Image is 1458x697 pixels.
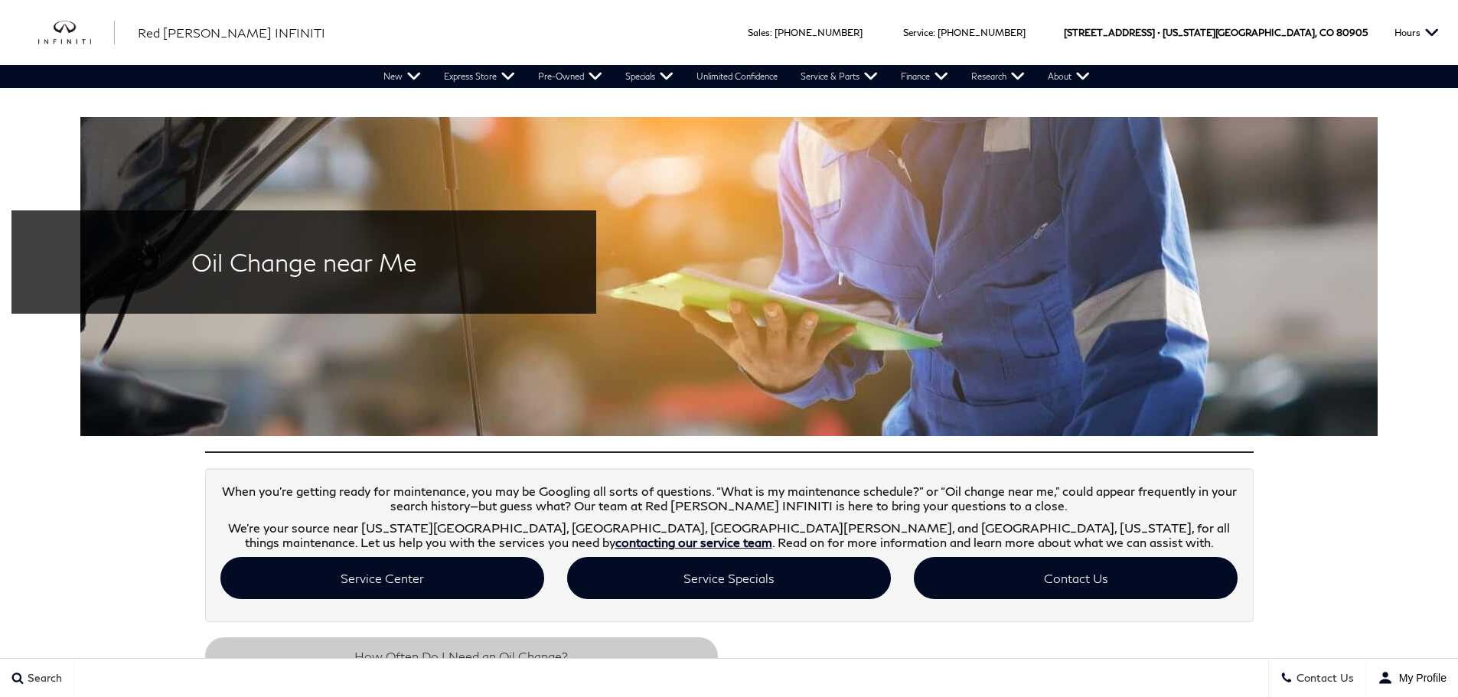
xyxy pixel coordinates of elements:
[1293,672,1354,685] span: Contact Us
[914,557,1238,599] a: Contact Us
[614,65,685,88] a: Specials
[220,557,544,599] a: Service Center
[685,65,789,88] a: Unlimited Confidence
[1393,672,1447,684] span: My Profile
[903,27,933,38] span: Service
[372,65,1101,88] nav: Main Navigation
[205,637,718,675] a: How Often Do I Need an Oil Change?
[38,21,115,45] img: INFINITI
[770,27,772,38] span: :
[775,27,863,38] a: [PHONE_NUMBER]
[34,249,573,275] h2: Oil Change near Me
[933,27,935,38] span: :
[138,24,325,42] a: Red [PERSON_NAME] INFINITI
[789,65,889,88] a: Service & Parts
[220,520,1238,549] p: We’re your source near [US_STATE][GEOGRAPHIC_DATA], [GEOGRAPHIC_DATA], [GEOGRAPHIC_DATA][PERSON_N...
[138,25,325,40] span: Red [PERSON_NAME] INFINITI
[24,672,62,685] span: Search
[372,65,432,88] a: New
[960,65,1036,88] a: Research
[1064,27,1368,38] a: [STREET_ADDRESS] • [US_STATE][GEOGRAPHIC_DATA], CO 80905
[220,484,1238,513] p: When you’re getting ready for maintenance, you may be Googling all sorts of questions. “What is m...
[748,27,770,38] span: Sales
[432,65,527,88] a: Express Store
[527,65,614,88] a: Pre-Owned
[1366,659,1458,697] button: user-profile-menu
[615,535,772,549] a: contacting our service team
[889,65,960,88] a: Finance
[1036,65,1101,88] a: About
[38,21,115,45] a: infiniti
[938,27,1026,38] a: [PHONE_NUMBER]
[567,557,891,599] a: Service Specials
